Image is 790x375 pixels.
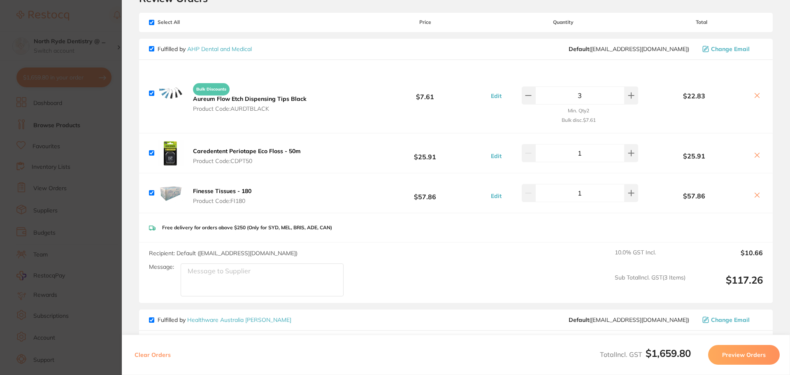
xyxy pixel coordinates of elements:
b: $25.91 [640,152,748,160]
small: Bulk disc. $7.61 [562,117,596,123]
button: Caredentent Periotape Eco Floss - 50m Product Code:CDPT50 [191,147,303,165]
span: Product Code: FI180 [193,198,251,204]
b: Aureum Flow Etch Dispensing Tips Black [193,95,307,102]
span: Bulk Discounts [193,83,230,95]
b: Default [569,45,589,53]
b: $22.83 [640,92,748,100]
button: Edit [488,192,504,200]
small: Min. Qty 2 [568,108,589,114]
b: Caredentent Periotape Eco Floss - 50m [193,147,301,155]
a: AHP Dental and Medical [187,45,252,53]
img: bWNjaHg4Zw [158,180,184,206]
span: Select All [149,19,231,25]
button: Clear Orders [132,345,173,365]
b: Finesse Tissues - 180 [193,187,251,195]
b: $7.61 [364,86,486,101]
button: Change Email [700,45,763,53]
span: Recipient: Default ( [EMAIL_ADDRESS][DOMAIN_NAME] ) [149,249,297,257]
button: Change Email [700,316,763,324]
b: $57.86 [640,192,748,200]
output: $10.66 [692,249,763,267]
a: Healthware Australia [PERSON_NAME] [187,316,291,324]
button: Edit [488,152,504,160]
button: Edit [488,92,504,100]
button: Finesse Tissues - 180 Product Code:FI180 [191,187,254,205]
span: 10.0 % GST Incl. [615,249,685,267]
output: $117.26 [692,274,763,297]
span: Sub Total Incl. GST ( 3 Items) [615,274,685,297]
img: aDI2YWs2eA [158,80,184,106]
b: $25.91 [364,146,486,161]
p: Fulfilled by [158,46,252,52]
span: orders@ahpdentalmedical.com.au [569,46,689,52]
button: Preview Orders [708,345,780,365]
button: Bulk Discounts Aureum Flow Etch Dispensing Tips Black Product Code:AURDTBLACK [191,79,309,112]
p: Fulfilled by [158,317,291,323]
label: Message: [149,263,174,270]
span: Product Code: AURDTBLACK [193,105,307,112]
span: Total [640,19,763,25]
b: $1,659.80 [646,347,691,359]
img: YnYxOXo5dA [158,140,184,166]
span: Quantity [487,19,640,25]
span: Product Code: CDPT50 [193,158,301,164]
b: Default [569,316,589,324]
span: Change Email [711,46,750,52]
span: Total Incl. GST [600,350,691,359]
b: $57.86 [364,186,486,201]
span: Change Email [711,317,750,323]
span: info@healthwareaustralia.com.au [569,317,689,323]
p: Free delivery for orders above $250 (Only for SYD, MEL, BRIS, ADE, CAN) [162,225,332,231]
span: Price [364,19,486,25]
